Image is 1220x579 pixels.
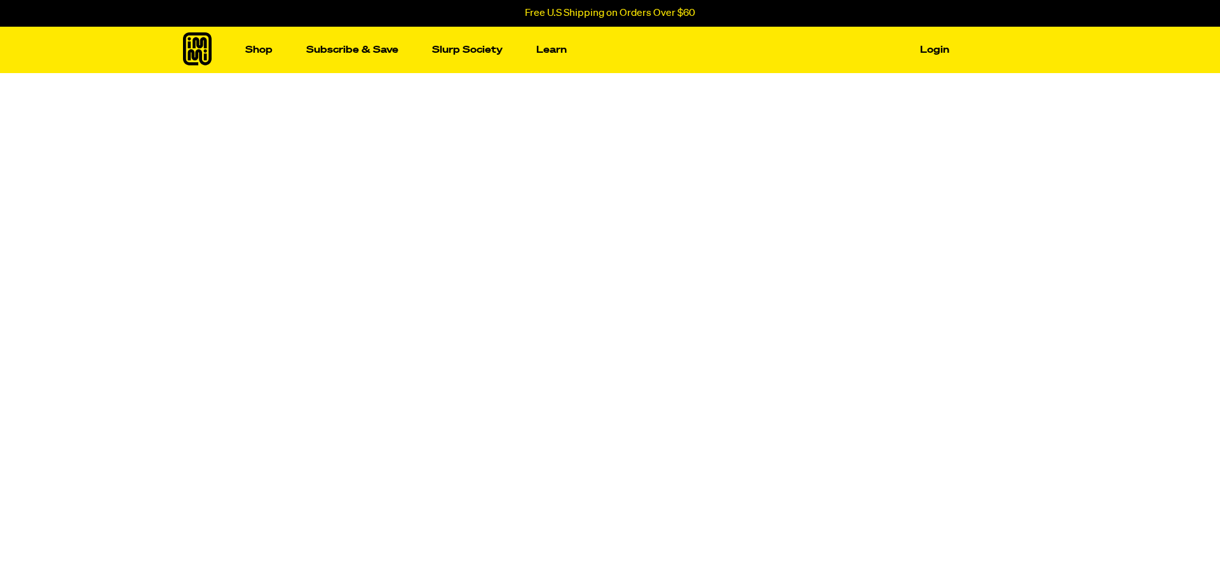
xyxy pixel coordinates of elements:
[240,40,278,60] a: Shop
[427,40,508,60] a: Slurp Society
[915,40,954,60] a: Login
[240,27,954,73] nav: Main navigation
[531,40,572,60] a: Learn
[525,8,695,19] p: Free U.S Shipping on Orders Over $60
[301,40,403,60] a: Subscribe & Save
